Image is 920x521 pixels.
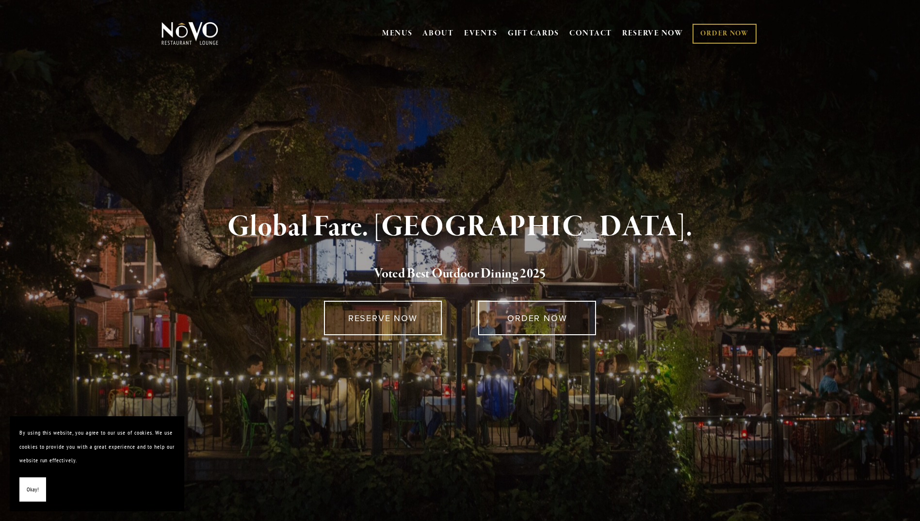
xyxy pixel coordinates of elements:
img: Novo Restaurant &amp; Lounge [160,21,220,46]
a: EVENTS [464,29,498,38]
a: ABOUT [422,29,454,38]
a: CONTACT [569,24,612,43]
button: Okay! [19,477,46,502]
a: GIFT CARDS [508,24,559,43]
a: Voted Best Outdoor Dining 202 [374,265,539,284]
a: RESERVE NOW [622,24,683,43]
a: ORDER NOW [693,24,756,44]
a: MENUS [382,29,413,38]
span: Okay! [27,483,39,497]
section: Cookie banner [10,416,184,511]
strong: Global Fare. [GEOGRAPHIC_DATA]. [227,209,693,245]
a: RESERVE NOW [324,301,442,335]
h2: 5 [178,264,743,284]
a: ORDER NOW [478,301,596,335]
p: By using this website, you agree to our use of cookies. We use cookies to provide you with a grea... [19,426,175,468]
